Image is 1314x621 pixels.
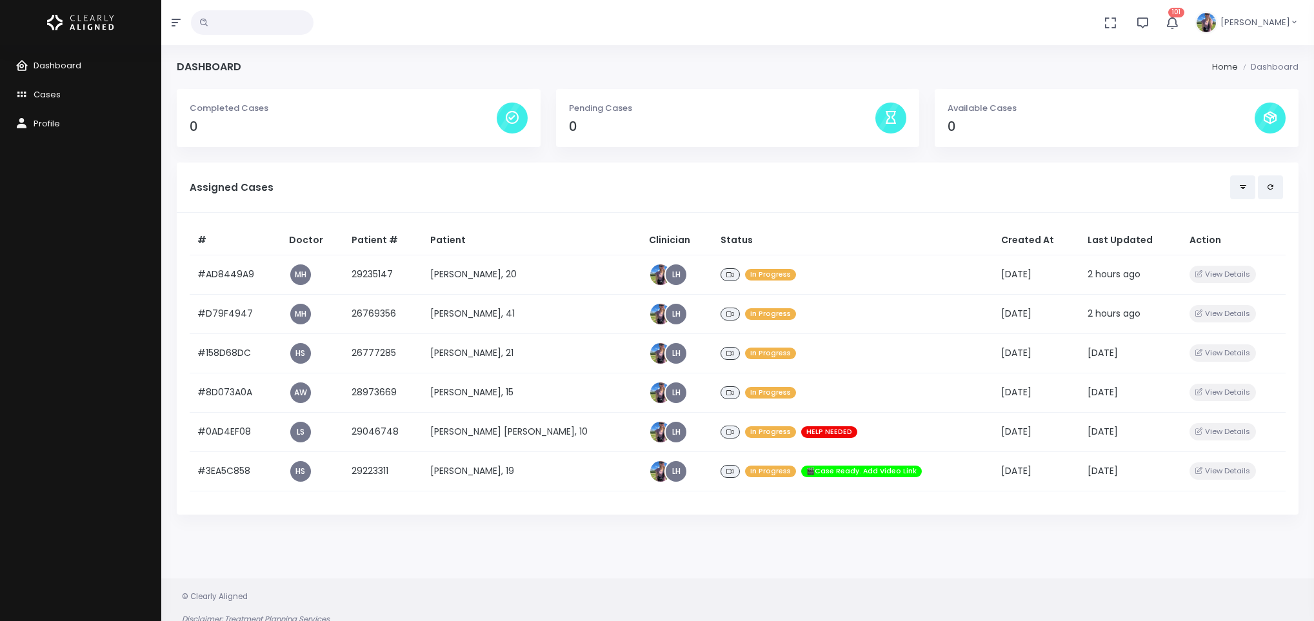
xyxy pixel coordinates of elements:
span: In Progress [745,387,796,399]
span: In Progress [745,466,796,478]
th: # [190,226,281,255]
td: [PERSON_NAME] [PERSON_NAME], 10 [423,412,641,451]
td: #0AD4EF08 [190,412,281,451]
td: 29223311 [344,451,423,491]
p: Available Cases [948,102,1255,115]
a: LH [666,304,686,324]
span: In Progress [745,426,796,439]
img: Header Avatar [1195,11,1218,34]
td: 29235147 [344,255,423,294]
span: 101 [1168,8,1184,17]
a: LH [666,264,686,285]
h4: 0 [190,119,497,134]
a: LS [290,422,311,442]
h4: 0 [948,119,1255,134]
p: Pending Cases [569,102,876,115]
th: Clinician [641,226,713,255]
td: [PERSON_NAME], 21 [423,333,641,373]
td: 26769356 [344,294,423,333]
span: 2 hours ago [1088,307,1140,320]
span: [DATE] [1001,386,1031,399]
a: MH [290,304,311,324]
a: MH [290,264,311,285]
span: Profile [34,117,60,130]
span: [PERSON_NAME] [1220,16,1290,29]
td: #158D68DC [190,333,281,373]
th: Patient # [344,226,423,255]
td: #3EA5C858 [190,451,281,491]
th: Action [1182,226,1286,255]
li: Dashboard [1238,61,1299,74]
td: [PERSON_NAME], 20 [423,255,641,294]
td: [PERSON_NAME], 19 [423,451,641,491]
h5: Assigned Cases [190,182,1230,193]
span: Cases [34,88,61,101]
a: AW [290,382,311,403]
span: Dashboard [34,59,81,72]
span: [DATE] [1001,307,1031,320]
span: [DATE] [1001,425,1031,438]
span: [DATE] [1001,268,1031,281]
span: [DATE] [1088,464,1118,477]
span: [DATE] [1088,346,1118,359]
span: In Progress [745,308,796,320]
button: View Details [1190,462,1256,480]
td: 29046748 [344,412,423,451]
th: Last Updated [1080,226,1182,255]
span: 🎬Case Ready. Add Video Link [801,466,922,478]
span: [DATE] [1088,425,1118,438]
img: Logo Horizontal [47,9,114,36]
h4: Dashboard [177,61,241,73]
a: LH [666,461,686,482]
span: [DATE] [1088,386,1118,399]
button: View Details [1190,423,1256,440]
button: View Details [1190,305,1256,322]
td: 28973669 [344,373,423,412]
td: #8D073A0A [190,373,281,412]
span: In Progress [745,348,796,360]
p: Completed Cases [190,102,497,115]
a: LH [666,382,686,403]
button: View Details [1190,384,1256,401]
span: [DATE] [1001,464,1031,477]
td: 26777285 [344,333,423,373]
span: In Progress [745,269,796,281]
span: [DATE] [1001,346,1031,359]
th: Doctor [281,226,344,255]
td: #AD8449A9 [190,255,281,294]
td: #D79F4947 [190,294,281,333]
a: HS [290,461,311,482]
span: 2 hours ago [1088,268,1140,281]
a: LH [666,343,686,364]
span: HELP NEEDED [801,426,857,439]
td: [PERSON_NAME], 41 [423,294,641,333]
button: View Details [1190,344,1256,362]
td: [PERSON_NAME], 15 [423,373,641,412]
th: Created At [993,226,1080,255]
button: View Details [1190,266,1256,283]
th: Status [713,226,993,255]
h4: 0 [569,119,876,134]
li: Home [1212,61,1238,74]
th: Patient [423,226,641,255]
a: HS [290,343,311,364]
a: LH [666,422,686,442]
